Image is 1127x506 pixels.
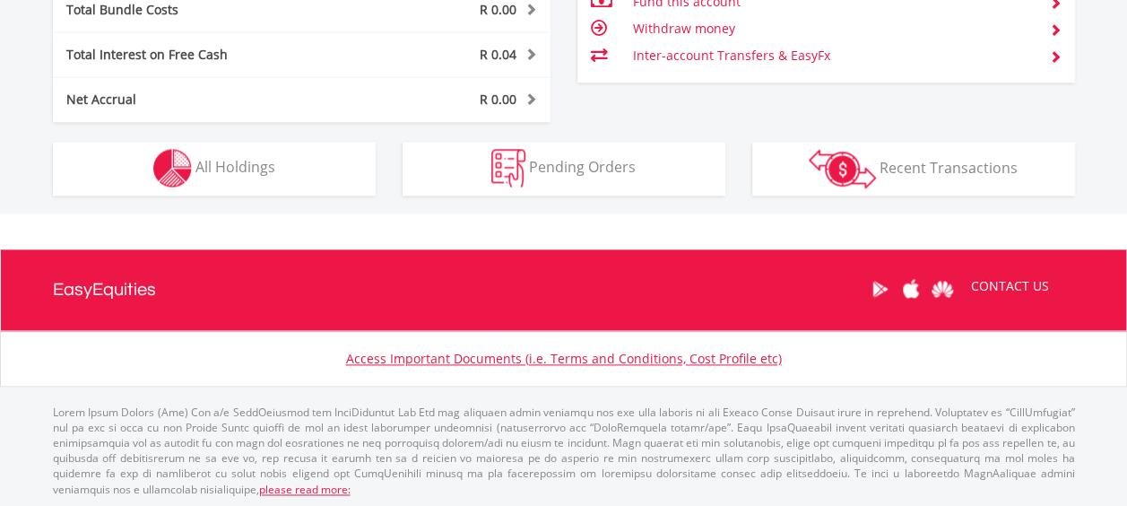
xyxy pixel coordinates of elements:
button: Recent Transactions [752,142,1075,196]
button: Pending Orders [403,142,725,196]
td: Withdraw money [632,15,1035,42]
img: holdings-wht.png [153,149,192,188]
a: Apple [896,261,927,317]
span: Pending Orders [529,157,636,177]
button: All Holdings [53,142,376,196]
p: Lorem Ipsum Dolors (Ame) Con a/e SeddOeiusmod tem InciDiduntut Lab Etd mag aliquaen admin veniamq... [53,405,1075,497]
div: Total Bundle Costs [53,1,343,19]
a: EasyEquities [53,249,156,330]
span: All Holdings [195,157,275,177]
a: please read more: [259,482,351,497]
a: Huawei [927,261,958,317]
span: R 0.04 [480,46,516,63]
td: Inter-account Transfers & EasyFx [632,42,1035,69]
img: pending_instructions-wht.png [491,149,525,188]
img: transactions-zar-wht.png [809,149,876,188]
a: Access Important Documents (i.e. Terms and Conditions, Cost Profile etc) [346,350,782,367]
div: Net Accrual [53,91,343,109]
a: CONTACT US [958,261,1062,311]
div: Total Interest on Free Cash [53,46,343,64]
a: Google Play [864,261,896,317]
span: R 0.00 [480,1,516,18]
span: R 0.00 [480,91,516,108]
span: Recent Transactions [880,157,1018,177]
